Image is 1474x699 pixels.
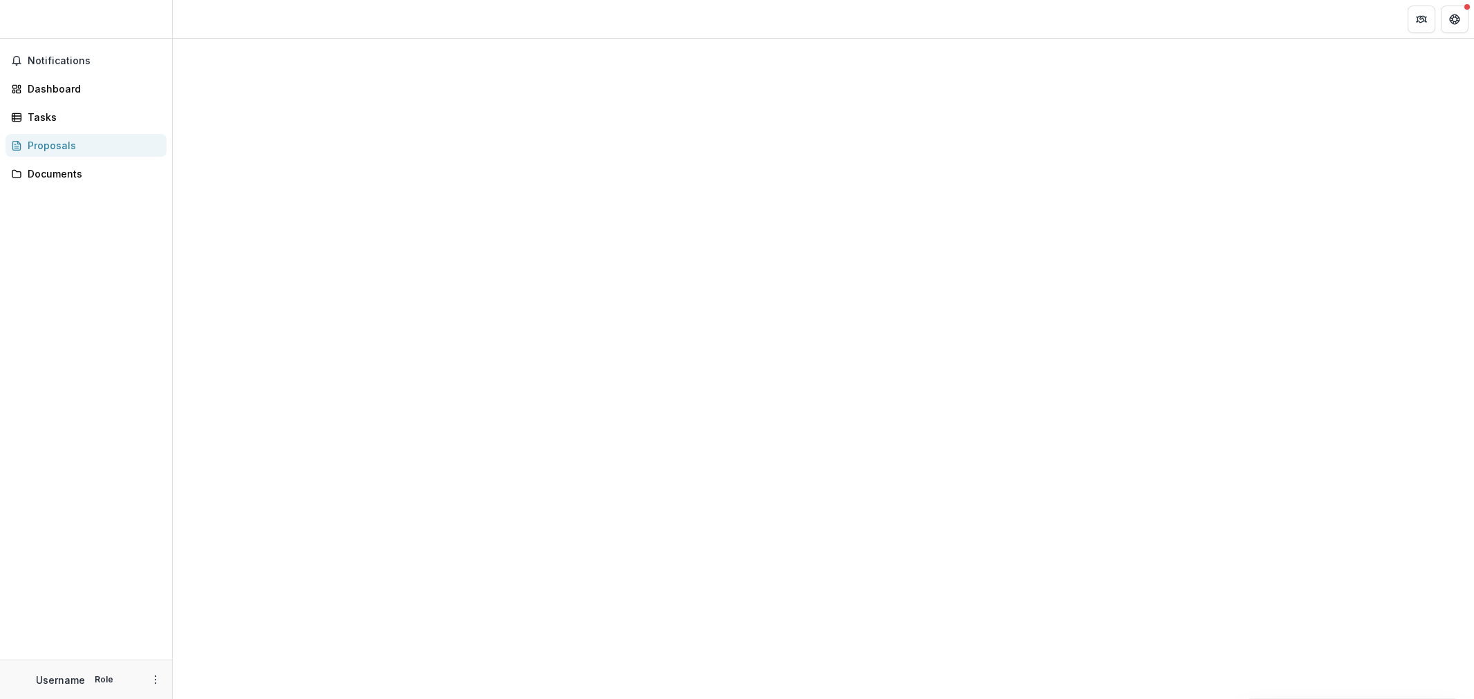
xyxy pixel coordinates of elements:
div: Tasks [28,110,155,124]
div: Proposals [28,138,155,153]
button: Notifications [6,50,167,72]
div: Documents [28,166,155,181]
a: Tasks [6,106,167,128]
button: Partners [1408,6,1435,33]
p: Username [36,673,85,687]
div: Dashboard [28,82,155,96]
span: Notifications [28,55,161,67]
a: Documents [6,162,167,185]
a: Dashboard [6,77,167,100]
a: Proposals [6,134,167,157]
button: More [147,671,164,688]
button: Get Help [1441,6,1468,33]
p: Role [91,673,117,686]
